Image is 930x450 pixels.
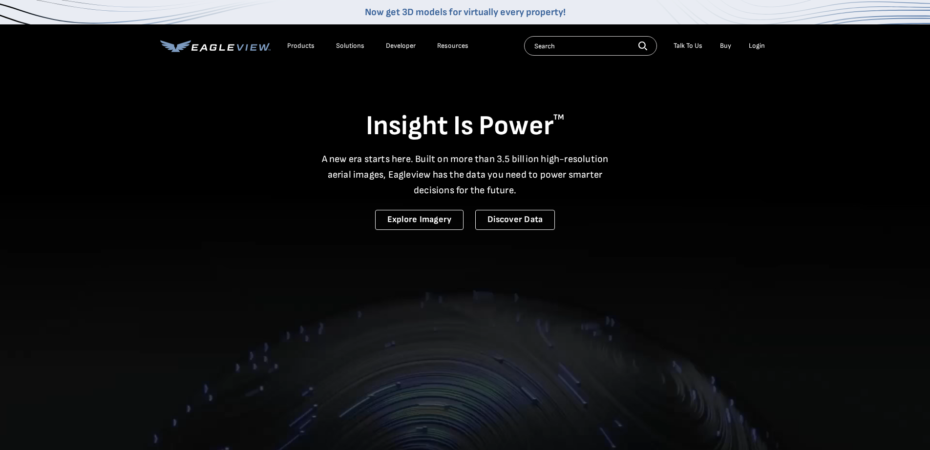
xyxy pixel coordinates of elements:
div: Login [749,41,765,50]
input: Search [524,36,657,56]
div: Resources [437,41,468,50]
sup: TM [553,113,564,122]
a: Discover Data [475,210,555,230]
div: Solutions [336,41,364,50]
div: Products [287,41,315,50]
div: Talk To Us [674,41,702,50]
h1: Insight Is Power [160,109,770,143]
a: Explore Imagery [375,210,464,230]
p: A new era starts here. Built on more than 3.5 billion high-resolution aerial images, Eagleview ha... [316,151,614,198]
a: Developer [386,41,416,50]
a: Now get 3D models for virtually every property! [365,6,566,18]
a: Buy [720,41,731,50]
